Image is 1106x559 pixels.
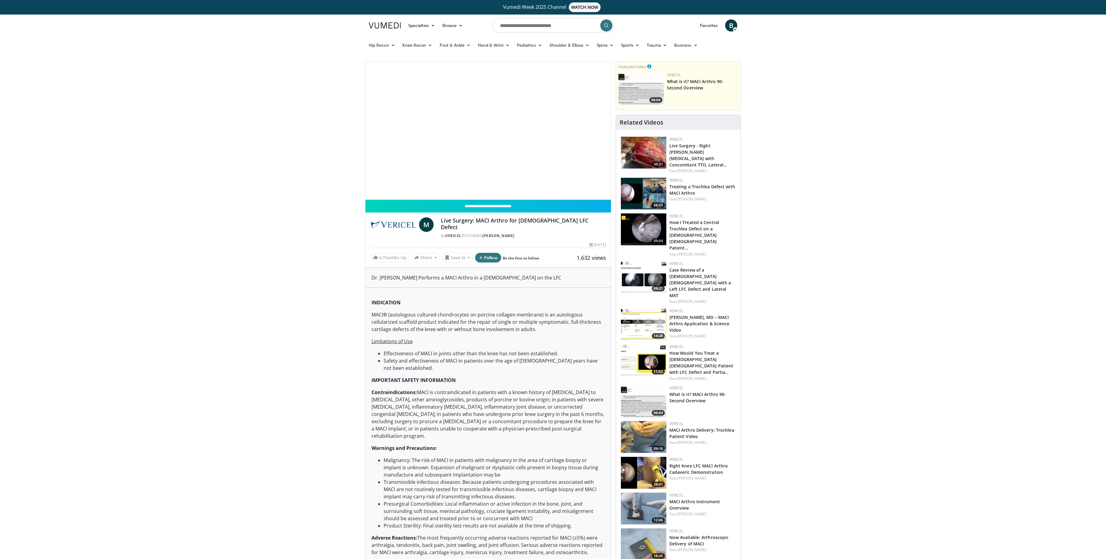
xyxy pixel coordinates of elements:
a: 12:06 [621,493,666,524]
a: [PERSON_NAME] [678,547,706,552]
a: Vumedi Week 2025 ChannelWATCH NOW [370,2,736,12]
div: Feat. [669,440,736,445]
a: 08:03 [621,178,666,209]
a: Vericel [669,137,683,142]
span: 26:01 [652,482,665,487]
img: VuMedi Logo [369,22,401,28]
a: Vericel [669,421,683,426]
span: 06:04 [652,410,665,416]
img: 82ff21e9-1526-467a-b61a-457827c0b336.150x105_q85_crop-smart_upscale.jpg [621,493,666,524]
a: How I Treated a Central Trochlea Defect on a [DEMOGRAPHIC_DATA] [DEMOGRAPHIC_DATA] Patient… [669,219,719,251]
a: Vericel [669,213,683,219]
a: Vericel [669,344,683,349]
span: 11:52 [652,369,665,374]
a: What is it? MACI Arthro 90-Second Overview [667,79,724,91]
a: [PERSON_NAME] [678,333,706,339]
a: Vericel [669,457,683,462]
a: [PERSON_NAME] [678,476,706,481]
p: MACI® (autologous cultured chondrocytes on porcine collagen membrane) is an autologous cellulariz... [371,311,605,333]
a: Now Available: Arthroscopic Delivery of MACI [669,534,729,547]
li: Transmissible infectious diseases: Because patients undergoing procedures associated with MACI ar... [384,478,605,500]
a: Knee Recon [399,39,436,51]
a: Be the first to follow [503,256,539,261]
button: Save to [442,253,473,263]
a: Vericel [445,233,461,238]
small: Featured Video [618,64,646,69]
a: B [725,19,737,32]
a: Favorites [696,19,721,32]
a: Pediatrics [513,39,546,51]
a: 4 Thumbs Up [370,253,409,262]
input: Search topics, interventions [492,18,614,33]
li: Effectiveness of MACI in joints other than the knee has not been established. [384,350,605,357]
a: Foot & Ankle [436,39,475,51]
a: Vericel [669,261,683,266]
a: [PERSON_NAME] [678,511,706,517]
span: 09:18 [652,446,665,451]
img: f2822210-6046-4d88-9b48-ff7c77ada2d7.150x105_q85_crop-smart_upscale.jpg [621,137,666,169]
span: 16:46 [652,553,665,559]
div: Feat. [669,333,736,339]
a: Hip Recon [365,39,399,51]
div: By FEATURING [441,233,606,239]
img: aa6cc8ed-3dbf-4b6a-8d82-4a06f68b6688.150x105_q85_crop-smart_upscale.jpg [621,385,666,417]
div: Dr. [PERSON_NAME] Performs a MACI Arthro in a [DEMOGRAPHIC_DATA] on the LFC [365,268,611,287]
span: 49:04 [652,238,665,244]
img: 7de77933-103b-4dce-a29e-51e92965dfc4.150x105_q85_crop-smart_upscale.jpg [621,261,666,293]
a: Vericel [669,308,683,313]
a: [PERSON_NAME] [678,299,706,304]
a: Live Surgery - Right [PERSON_NAME][MEDICAL_DATA] with Concomitant TTO, Lateral… [669,143,727,168]
a: 11:52 [621,344,666,376]
a: Case Review of a [DEMOGRAPHIC_DATA] [DEMOGRAPHIC_DATA] with a Left LFC Defect and Lateral MAT [669,267,731,298]
a: 06:04 [618,72,664,104]
a: M [419,217,434,232]
img: 2444198d-1b18-4a77-bb67-3e21827492e5.150x105_q85_crop-smart_upscale.jpg [621,308,666,340]
img: c1915a43-ac0f-4a17-80ae-9b7d16e68e35.150x105_q85_crop-smart_upscale.jpg [621,457,666,489]
a: Browse [439,19,467,32]
video-js: Video Player [365,62,611,200]
a: How Would You Treat a [DEMOGRAPHIC_DATA] [DEMOGRAPHIC_DATA] Patient with LFC Defect and Partia… [669,350,734,375]
a: Treating a Trochlea Defect with MACI Arthro [669,184,735,196]
div: Feat. [669,547,736,553]
h4: Live Surgery: MACI Arthro for [DEMOGRAPHIC_DATA] LFC Defect [441,217,606,230]
h4: Related Videos [620,119,663,126]
a: Specialties [405,19,439,32]
strong: Contraindications: [371,389,417,396]
div: Feat. [669,476,736,481]
button: Follow [475,253,501,263]
a: [PERSON_NAME] [678,168,706,173]
a: Vericel [669,178,683,183]
span: WATCH NOW [569,2,601,12]
a: [PERSON_NAME] [482,233,515,238]
u: Limitations of Use [371,338,413,345]
a: 30:31 [621,137,666,169]
strong: Warnings and Precautions: [371,445,437,451]
a: Spine [593,39,617,51]
li: Malignancy: The risk of MACI in patients with malignancy in the area of cartilage biopsy or impla... [384,457,605,478]
p: MACI is contraindicated in patients with a known history of [MEDICAL_DATA] to [MEDICAL_DATA], oth... [371,389,605,440]
a: [PERSON_NAME] [678,376,706,381]
div: Feat. [669,168,736,174]
img: 0de30d39-bfe3-4001-9949-87048a0d8692.150x105_q85_crop-smart_upscale.jpg [621,178,666,209]
a: Vericel [669,385,683,390]
strong: INDICATION [371,299,401,306]
span: 1,632 views [577,254,606,261]
p: The most frequently occurring adverse reactions reported for MACI (≥5%) were arthralgia, tendonit... [371,534,605,556]
div: Feat. [669,196,736,202]
span: 06:04 [649,97,662,103]
li: Presurgical Comorbidities: Local inflammation or active infection in the bone, joint, and surroun... [384,500,605,522]
a: 14:28 [621,308,666,340]
a: Sports [617,39,643,51]
a: Business [671,39,701,51]
span: 08:03 [652,203,665,208]
a: [PERSON_NAME] [678,252,706,257]
span: 30:31 [652,162,665,167]
a: Vericel [667,72,681,78]
a: What is it? MACI Arthro 90-Second Overview [669,391,726,403]
a: [PERSON_NAME], MD – MACI Arthro Application & Science Video [669,314,730,333]
a: [PERSON_NAME] [678,440,706,445]
li: Safety and effectiveness of MACI in patients over the age of [DEMOGRAPHIC_DATA] years have not be... [384,357,605,372]
span: 12:06 [652,517,665,523]
div: [DATE] [589,242,606,248]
